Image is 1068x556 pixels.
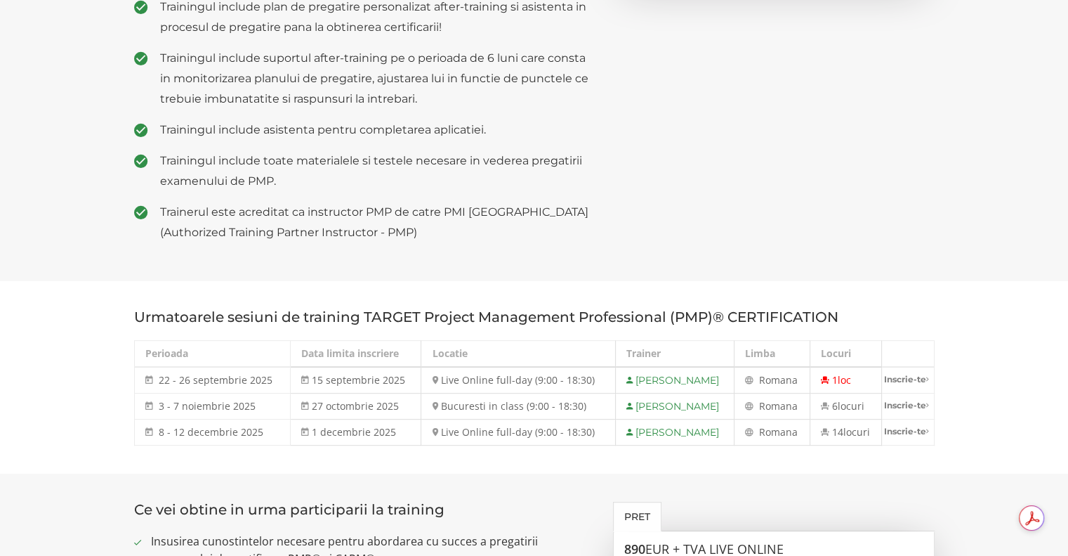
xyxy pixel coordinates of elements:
[613,502,661,531] a: Pret
[616,394,734,420] td: [PERSON_NAME]
[421,420,616,446] td: Live Online full-day (9:00 - 18:30)
[810,367,881,394] td: 1
[616,341,734,368] th: Trainer
[771,399,798,413] span: mana
[810,394,881,420] td: 6
[290,420,421,446] td: 1 decembrie 2025
[160,48,593,109] span: Trainingul include suportul after-training pe o perioada de 6 luni care consta in monitorizarea p...
[771,425,798,439] span: mana
[134,502,593,517] h3: Ce vei obtine in urma participarii la training
[421,341,616,368] th: Locatie
[421,367,616,394] td: Live Online full-day (9:00 - 18:30)
[882,420,934,443] a: Inscrie-te
[159,425,263,439] span: 8 - 12 decembrie 2025
[159,373,272,387] span: 22 - 26 septembrie 2025
[616,420,734,446] td: [PERSON_NAME]
[759,399,771,413] span: Ro
[734,341,810,368] th: Limba
[290,341,421,368] th: Data limita inscriere
[838,373,851,387] span: loc
[838,399,864,413] span: locuri
[134,309,935,325] h3: Urmatoarele sesiuni de training TARGET Project Management Professional (PMP)® CERTIFICATION
[159,399,256,413] span: 3 - 7 noiembrie 2025
[134,341,290,368] th: Perioada
[290,394,421,420] td: 27 octombrie 2025
[882,368,934,391] a: Inscrie-te
[160,150,593,191] span: Trainingul include toate materialele si testele necesare in vederea pregatirii examenului de PMP.
[290,367,421,394] td: 15 septembrie 2025
[160,202,593,243] span: Trainerul este acreditat ca instructor PMP de catre PMI [GEOGRAPHIC_DATA] (Authorized Training Pa...
[882,394,934,417] a: Inscrie-te
[843,425,870,439] span: locuri
[421,394,616,420] td: Bucuresti in class (9:00 - 18:30)
[160,119,593,140] span: Trainingul include asistenta pentru completarea aplicatiei.
[759,373,771,387] span: Ro
[616,367,734,394] td: [PERSON_NAME]
[810,420,881,446] td: 14
[759,425,771,439] span: Ro
[771,373,798,387] span: mana
[810,341,881,368] th: Locuri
